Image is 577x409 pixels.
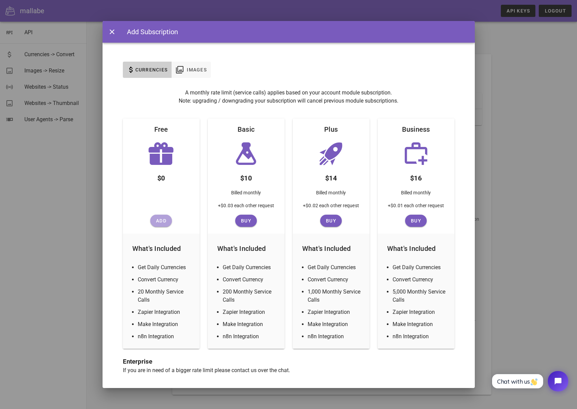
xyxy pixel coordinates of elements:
[212,238,281,259] div: What's Included
[382,238,450,259] div: What's Included
[408,218,424,223] span: Buy
[311,186,351,202] div: Billed monthly
[153,218,169,223] span: Add
[308,263,363,272] li: Get Daily Currencies
[397,119,436,140] div: Business
[223,332,278,341] li: n8n Integration
[297,238,365,259] div: What's Included
[149,119,174,140] div: Free
[320,215,342,227] button: Buy
[320,167,342,186] div: $14
[308,276,363,284] li: Convert Currency
[323,218,339,223] span: Buy
[138,288,193,304] li: 20 Monthly Service Calls
[223,276,278,284] li: Convert Currency
[319,119,343,140] div: Plus
[127,238,196,259] div: What's Included
[393,263,448,272] li: Get Daily Currencies
[485,365,574,397] iframe: Tidio Chat
[393,288,448,304] li: 5,000 Monthly Service Calls
[223,263,278,272] li: Get Daily Currencies
[405,215,427,227] button: Buy
[235,167,257,186] div: $10
[123,62,172,78] button: Currencies
[308,308,363,316] li: Zapier Integration
[138,320,193,328] li: Make Integration
[123,366,454,374] p: If you are in need of a bigger rate limit please contact us over the chat.
[150,215,172,227] button: Add
[172,62,211,78] button: Images
[138,276,193,284] li: Convert Currency
[393,320,448,328] li: Make Integration
[120,27,178,37] div: Add Subscription
[297,202,364,215] div: +$0.02 each other request
[396,186,436,202] div: Billed monthly
[223,288,278,304] li: 200 Monthly Service Calls
[308,320,363,328] li: Make Integration
[308,288,363,304] li: 1,000 Monthly Service Calls
[235,215,257,227] button: Buy
[138,263,193,272] li: Get Daily Currencies
[135,67,168,72] span: Currencies
[123,357,454,366] h3: Enterprise
[223,308,278,316] li: Zapier Integration
[186,67,207,72] span: Images
[223,320,278,328] li: Make Integration
[382,202,449,215] div: +$0.01 each other request
[152,167,171,186] div: $0
[393,276,448,284] li: Convert Currency
[138,332,193,341] li: n8n Integration
[232,119,260,140] div: Basic
[393,332,448,341] li: n8n Integration
[308,332,363,341] li: n8n Integration
[226,186,266,202] div: Billed monthly
[405,167,427,186] div: $16
[123,89,454,105] p: A monthly rate limit (service calls) applies based on your account module subscription. Note: upg...
[393,308,448,316] li: Zapier Integration
[213,202,280,215] div: +$0.03 each other request
[238,218,254,223] span: Buy
[138,308,193,316] li: Zapier Integration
